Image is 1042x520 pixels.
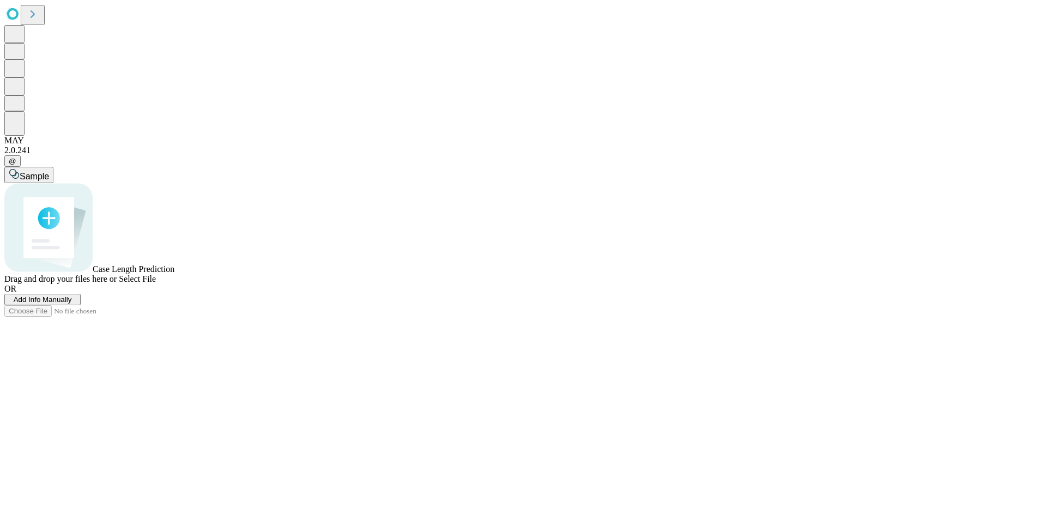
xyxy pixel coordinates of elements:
span: Drag and drop your files here or [4,274,117,283]
span: Sample [20,172,49,181]
span: @ [9,157,16,165]
span: Select File [119,274,156,283]
span: OR [4,284,16,293]
span: Case Length Prediction [93,264,174,274]
span: Add Info Manually [14,295,72,304]
button: @ [4,155,21,167]
div: 2.0.241 [4,146,1038,155]
button: Sample [4,167,53,183]
button: Add Info Manually [4,294,81,305]
div: MAY [4,136,1038,146]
